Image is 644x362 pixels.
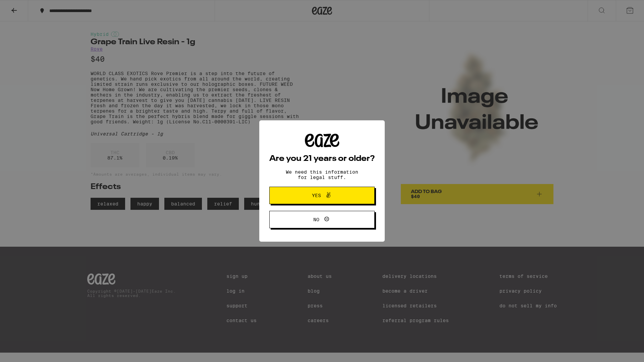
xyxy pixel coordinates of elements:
h2: Are you 21 years or older? [269,155,375,163]
p: We need this information for legal stuff. [280,169,364,180]
button: No [269,211,375,228]
span: Yes [312,193,321,198]
button: Yes [269,187,375,204]
span: No [313,217,319,222]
